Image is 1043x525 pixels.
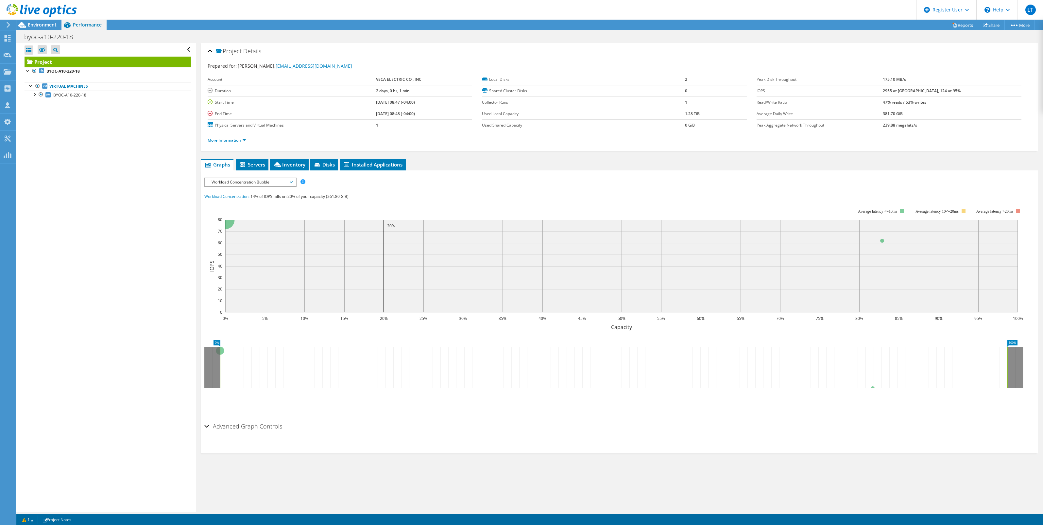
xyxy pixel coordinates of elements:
[208,99,376,106] label: Start Time
[757,76,883,83] label: Peak Disk Throughput
[218,298,222,304] text: 10
[697,316,705,321] text: 60%
[216,48,242,55] span: Project
[858,209,897,214] tspan: Average latency <=10ms
[314,161,335,168] span: Disks
[915,209,959,214] tspan: Average latency 10<=20ms
[578,316,586,321] text: 45%
[657,316,665,321] text: 55%
[376,88,410,94] b: 2 days, 0 hr, 1 min
[935,316,943,321] text: 90%
[895,316,903,321] text: 85%
[218,217,222,222] text: 80
[376,99,415,105] b: [DATE] 08:47 (-04:00)
[53,92,86,98] span: BYOC-A10-220-18
[976,209,1013,214] text: Average latency >20ms
[376,111,415,116] b: [DATE] 08:48 (-04:00)
[38,516,76,524] a: Project Notes
[73,22,102,28] span: Performance
[419,316,427,321] text: 25%
[204,194,249,199] span: Workload Concentration:
[1004,20,1035,30] a: More
[204,420,282,433] h2: Advanced Graph Controls
[340,316,348,321] text: 15%
[276,63,352,69] a: [EMAIL_ADDRESS][DOMAIN_NAME]
[239,161,265,168] span: Servers
[380,316,388,321] text: 20%
[25,67,191,76] a: BYOC-A10-220-18
[250,194,349,199] span: 14% of IOPS falls on 20% of your capacity (261.80 GiB)
[222,316,228,321] text: 0%
[757,122,883,129] label: Peak Aggregate Network Throughput
[300,316,308,321] text: 10%
[21,33,83,41] h1: byoc-a10-220-18
[218,263,222,269] text: 40
[208,63,237,69] label: Prepared for:
[25,82,191,91] a: Virtual Machines
[459,316,467,321] text: 30%
[208,122,376,129] label: Physical Servers and Virtual Machines
[482,88,685,94] label: Shared Cluster Disks
[883,99,926,105] b: 47% reads / 53% writes
[855,316,863,321] text: 80%
[776,316,784,321] text: 70%
[482,122,685,129] label: Used Shared Capacity
[262,316,267,321] text: 5%
[208,88,376,94] label: Duration
[978,20,1005,30] a: Share
[208,137,246,143] a: More Information
[208,76,376,83] label: Account
[816,316,824,321] text: 75%
[539,316,546,321] text: 40%
[376,122,378,128] b: 1
[218,240,222,246] text: 60
[208,178,292,186] span: Workload Concentration Bubble
[208,111,376,117] label: End Time
[737,316,744,321] text: 65%
[376,77,421,82] b: VECA ELECTRIC CO , INC
[220,309,222,315] text: 0
[243,47,261,55] span: Details
[685,111,700,116] b: 1.28 TiB
[499,316,506,321] text: 35%
[46,68,80,74] b: BYOC-A10-220-18
[947,20,978,30] a: Reports
[218,275,222,280] text: 30
[611,324,632,331] text: Capacity
[28,22,57,28] span: Environment
[883,77,906,82] b: 175.10 MB/s
[757,111,883,117] label: Average Daily Write
[757,88,883,94] label: IOPS
[482,76,685,83] label: Local Disks
[25,57,191,67] a: Project
[618,316,625,321] text: 50%
[757,99,883,106] label: Read/Write Ratio
[685,122,695,128] b: 0 GiB
[883,88,961,94] b: 2955 at [GEOGRAPHIC_DATA], 124 at 95%
[685,77,687,82] b: 2
[18,516,38,524] a: 1
[387,223,395,229] text: 20%
[208,260,215,272] text: IOPS
[974,316,982,321] text: 95%
[883,111,903,116] b: 381.70 GiB
[25,91,191,99] a: BYOC-A10-220-18
[482,99,685,106] label: Collector Runs
[984,7,990,13] svg: \n
[343,161,402,168] span: Installed Applications
[273,161,305,168] span: Inventory
[204,161,230,168] span: Graphs
[1013,316,1023,321] text: 100%
[238,63,352,69] span: [PERSON_NAME],
[218,252,222,257] text: 50
[685,99,687,105] b: 1
[218,228,222,234] text: 70
[685,88,687,94] b: 0
[218,286,222,292] text: 20
[883,122,917,128] b: 239.88 megabits/s
[482,111,685,117] label: Used Local Capacity
[1025,5,1036,15] span: LT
